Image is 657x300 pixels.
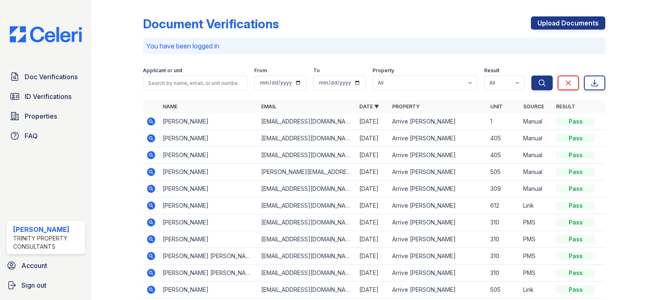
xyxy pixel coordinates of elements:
[163,103,177,110] a: Name
[159,130,257,147] td: [PERSON_NAME]
[356,231,389,248] td: [DATE]
[487,265,520,282] td: 310
[356,181,389,197] td: [DATE]
[258,181,356,197] td: [EMAIL_ADDRESS][DOMAIN_NAME]
[254,67,267,74] label: From
[487,181,520,197] td: 309
[25,131,38,141] span: FAQ
[159,282,257,298] td: [PERSON_NAME]
[487,214,520,231] td: 310
[356,147,389,164] td: [DATE]
[556,168,595,176] div: Pass
[261,103,276,110] a: Email
[143,67,182,74] label: Applicant or unit
[520,214,553,231] td: PMS
[258,197,356,214] td: [EMAIL_ADDRESS][DOMAIN_NAME]
[356,130,389,147] td: [DATE]
[556,151,595,159] div: Pass
[520,265,553,282] td: PMS
[490,103,503,110] a: Unit
[556,103,575,110] a: Result
[389,231,487,248] td: Arrive [PERSON_NAME]
[556,286,595,294] div: Pass
[21,280,46,290] span: Sign out
[7,69,85,85] a: Doc Verifications
[258,282,356,298] td: [EMAIL_ADDRESS][DOMAIN_NAME]
[159,265,257,282] td: [PERSON_NAME] [PERSON_NAME]
[159,231,257,248] td: [PERSON_NAME]
[356,164,389,181] td: [DATE]
[520,113,553,130] td: Manual
[487,248,520,265] td: 310
[523,103,544,110] a: Source
[159,113,257,130] td: [PERSON_NAME]
[359,103,379,110] a: Date ▼
[556,134,595,142] div: Pass
[389,113,487,130] td: Arrive [PERSON_NAME]
[159,181,257,197] td: [PERSON_NAME]
[13,224,82,234] div: [PERSON_NAME]
[520,130,553,147] td: Manual
[159,214,257,231] td: [PERSON_NAME]
[372,67,394,74] label: Property
[143,76,248,90] input: Search by name, email, or unit number
[556,252,595,260] div: Pass
[487,197,520,214] td: 612
[389,181,487,197] td: Arrive [PERSON_NAME]
[389,147,487,164] td: Arrive [PERSON_NAME]
[146,41,602,51] p: You have been logged in
[392,103,420,110] a: Property
[520,181,553,197] td: Manual
[159,164,257,181] td: [PERSON_NAME]
[520,248,553,265] td: PMS
[520,231,553,248] td: PMS
[356,113,389,130] td: [DATE]
[159,197,257,214] td: [PERSON_NAME]
[556,117,595,126] div: Pass
[258,147,356,164] td: [EMAIL_ADDRESS][DOMAIN_NAME]
[258,214,356,231] td: [EMAIL_ADDRESS][DOMAIN_NAME]
[487,282,520,298] td: 505
[520,164,553,181] td: Manual
[389,214,487,231] td: Arrive [PERSON_NAME]
[487,231,520,248] td: 310
[389,197,487,214] td: Arrive [PERSON_NAME]
[13,234,82,251] div: Trinity Property Consultants
[143,16,279,31] div: Document Verifications
[159,147,257,164] td: [PERSON_NAME]
[531,16,605,30] a: Upload Documents
[389,282,487,298] td: Arrive [PERSON_NAME]
[356,265,389,282] td: [DATE]
[25,72,78,82] span: Doc Verifications
[487,147,520,164] td: 405
[25,111,57,121] span: Properties
[313,67,320,74] label: To
[389,130,487,147] td: Arrive [PERSON_NAME]
[159,248,257,265] td: [PERSON_NAME] [PERSON_NAME]
[7,128,85,144] a: FAQ
[520,147,553,164] td: Manual
[356,282,389,298] td: [DATE]
[3,257,88,274] a: Account
[556,185,595,193] div: Pass
[556,218,595,227] div: Pass
[258,231,356,248] td: [EMAIL_ADDRESS][DOMAIN_NAME]
[25,92,71,101] span: ID Verifications
[3,277,88,293] a: Sign out
[520,282,553,298] td: Link
[7,108,85,124] a: Properties
[484,67,499,74] label: Result
[520,197,553,214] td: Link
[487,130,520,147] td: 405
[258,248,356,265] td: [EMAIL_ADDRESS][DOMAIN_NAME]
[556,202,595,210] div: Pass
[556,269,595,277] div: Pass
[258,164,356,181] td: [PERSON_NAME][EMAIL_ADDRESS][PERSON_NAME][DOMAIN_NAME]
[3,26,88,42] img: CE_Logo_Blue-a8612792a0a2168367f1c8372b55b34899dd931a85d93a1a3d3e32e68fde9ad4.png
[389,164,487,181] td: Arrive [PERSON_NAME]
[389,265,487,282] td: Arrive [PERSON_NAME]
[487,164,520,181] td: 505
[258,113,356,130] td: [EMAIL_ADDRESS][DOMAIN_NAME]
[556,235,595,243] div: Pass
